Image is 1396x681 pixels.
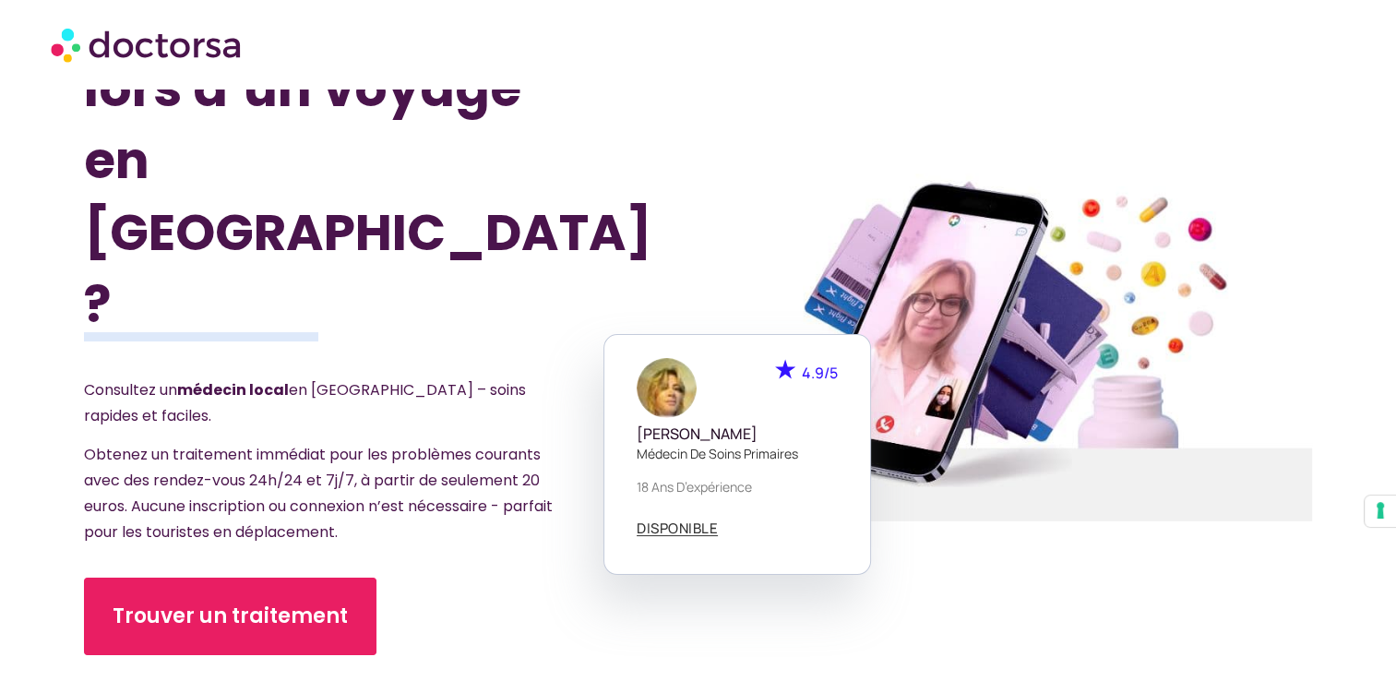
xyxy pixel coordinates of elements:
[113,602,348,631] span: Trouver un traitement
[802,363,838,383] span: 4.9/5
[637,521,718,536] a: DISPONIBLE
[637,444,838,463] p: Médecin de soins primaires
[177,379,289,400] strong: médecin local
[84,379,526,426] span: Consultez un en [GEOGRAPHIC_DATA] – soins rapides et faciles.
[637,521,718,535] span: DISPONIBLE
[637,425,838,443] h5: [PERSON_NAME]
[637,477,838,496] p: 18 ans d’expérience
[84,444,553,543] span: Obtenez un traitement immédiat pour les problèmes courants avec des rendez-vous 24h/24 et 7j/7, à...
[1365,496,1396,527] button: Your consent preferences for tracking technologies
[84,578,376,655] a: Trouver un traitement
